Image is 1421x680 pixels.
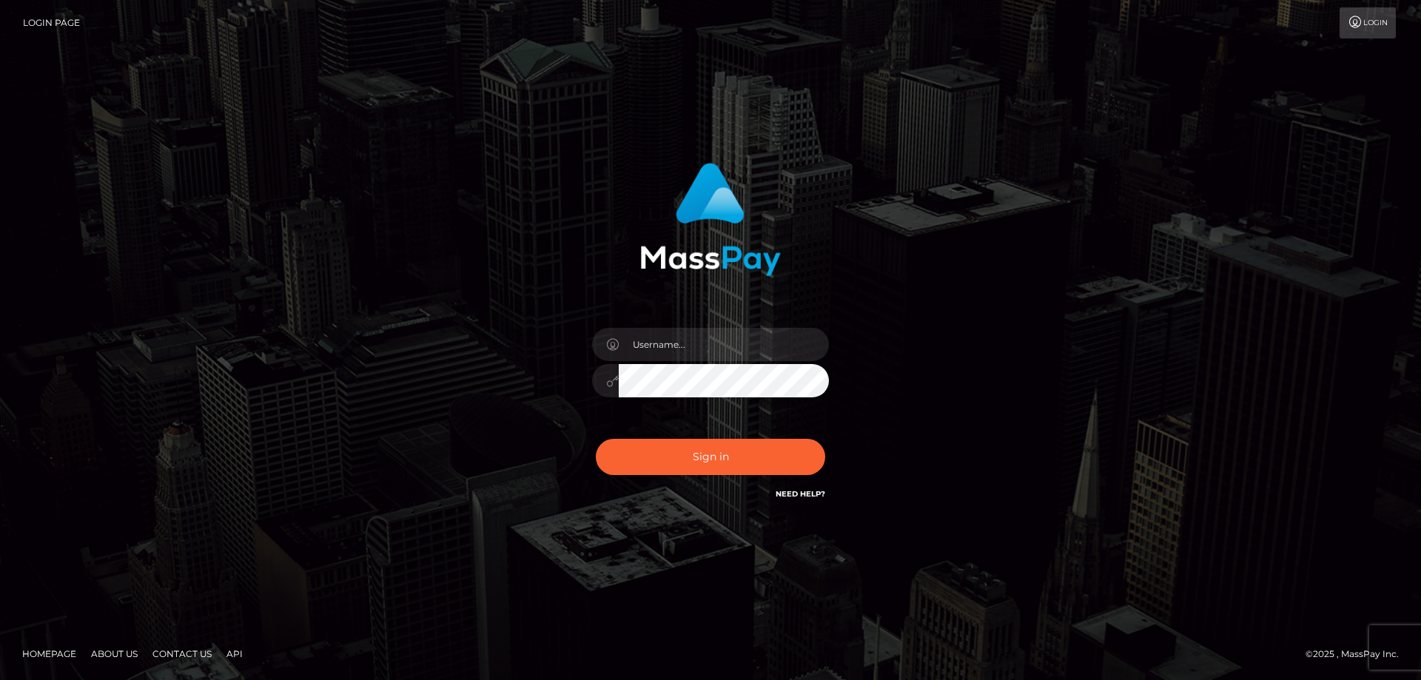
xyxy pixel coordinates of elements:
a: About Us [85,642,144,665]
div: © 2025 , MassPay Inc. [1306,646,1410,662]
a: Homepage [16,642,82,665]
a: Need Help? [776,489,825,499]
button: Sign in [596,439,825,475]
a: Contact Us [147,642,218,665]
input: Username... [619,328,829,361]
a: Login Page [23,7,80,38]
a: Login [1340,7,1396,38]
img: MassPay Login [640,163,781,276]
a: API [221,642,249,665]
